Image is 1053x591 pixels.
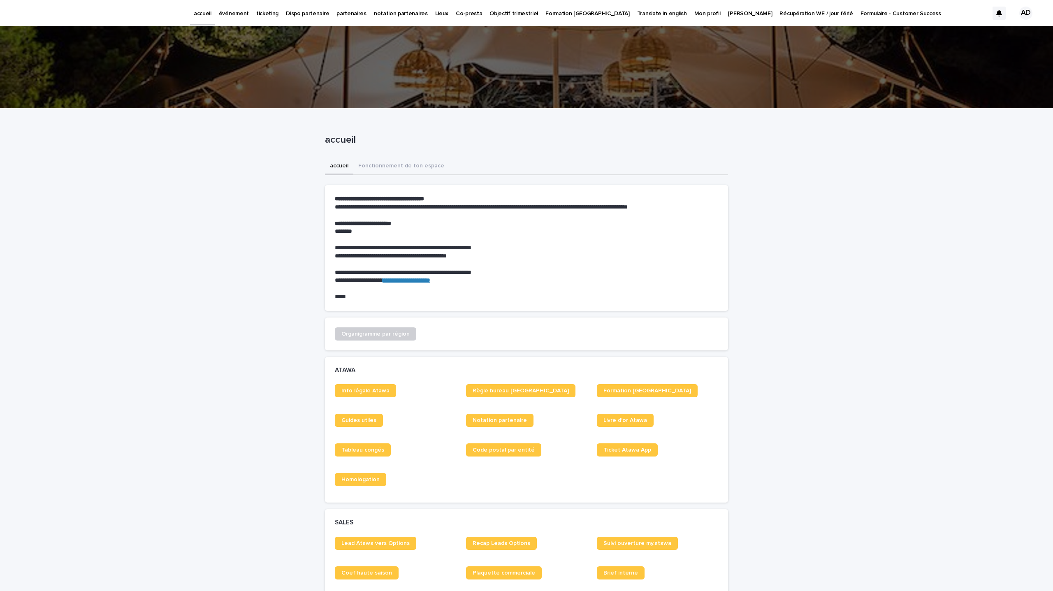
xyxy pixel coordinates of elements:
a: Guides utiles [335,414,383,427]
h2: ATAWA [335,367,355,374]
span: Lead Atawa vers Options [341,540,410,546]
span: Info légale Atawa [341,388,390,394]
span: Règle bureau [GEOGRAPHIC_DATA] [473,388,569,394]
span: Brief interne [603,570,638,576]
a: Homologation [335,473,386,486]
p: accueil [325,134,725,146]
button: accueil [325,158,353,175]
span: Suivi ouverture my.atawa [603,540,671,546]
a: Livre d'or Atawa [597,414,654,427]
a: Formation [GEOGRAPHIC_DATA] [597,384,698,397]
a: Info légale Atawa [335,384,396,397]
a: Tableau congés [335,443,391,457]
span: Organigramme par région [341,331,410,337]
span: Ticket Atawa App [603,447,651,453]
a: Coef haute saison [335,566,399,579]
a: Suivi ouverture my.atawa [597,537,678,550]
a: Recap Leads Options [466,537,537,550]
span: Livre d'or Atawa [603,417,647,423]
a: Notation partenaire [466,414,533,427]
h2: SALES [335,519,353,526]
span: Coef haute saison [341,570,392,576]
span: Guides utiles [341,417,376,423]
a: Brief interne [597,566,645,579]
span: Tableau congés [341,447,384,453]
span: Formation [GEOGRAPHIC_DATA] [603,388,691,394]
span: Code postal par entité [473,447,535,453]
span: Homologation [341,477,380,482]
a: Organigramme par région [335,327,416,341]
a: Règle bureau [GEOGRAPHIC_DATA] [466,384,575,397]
a: Ticket Atawa App [597,443,658,457]
span: Notation partenaire [473,417,527,423]
a: Code postal par entité [466,443,541,457]
a: Lead Atawa vers Options [335,537,416,550]
div: AD [1019,7,1032,20]
span: Recap Leads Options [473,540,530,546]
img: Ls34BcGeRexTGTNfXpUC [16,5,96,21]
button: Fonctionnement de ton espace [353,158,449,175]
a: Plaquette commerciale [466,566,542,579]
span: Plaquette commerciale [473,570,535,576]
